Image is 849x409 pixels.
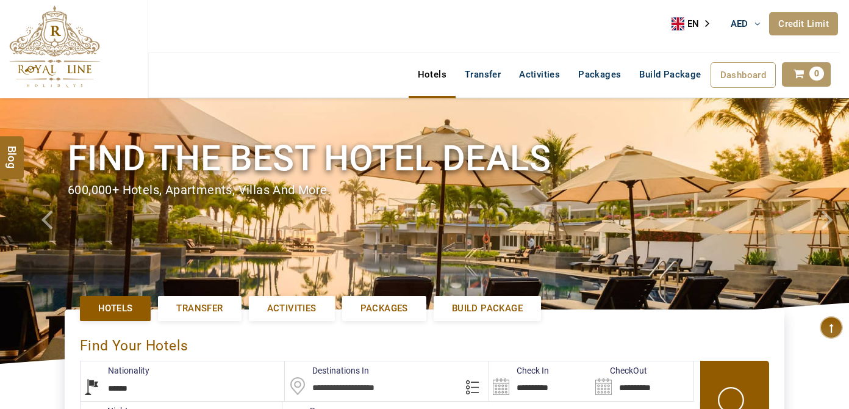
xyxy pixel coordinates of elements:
a: Hotels [409,62,456,87]
span: 0 [809,67,824,81]
span: Build Package [452,302,523,315]
a: Activities [510,62,569,87]
label: Nationality [81,364,149,377]
a: EN [672,15,718,33]
span: AED [731,18,748,29]
a: Packages [342,296,426,321]
a: Build Package [630,62,710,87]
span: Dashboard [720,70,767,81]
label: Check In [489,364,549,377]
a: Transfer [158,296,241,321]
a: Build Package [434,296,541,321]
span: Hotels [98,302,132,315]
a: Hotels [80,296,151,321]
a: Credit Limit [769,12,838,35]
label: CheckOut [592,364,647,377]
div: 600,000+ hotels, apartments, villas and more. [68,181,781,199]
a: Transfer [456,62,510,87]
h1: Find the best hotel deals [68,136,781,181]
img: The Royal Line Holidays [9,5,100,88]
span: Activities [267,302,317,315]
a: 0 [782,62,831,87]
span: Packages [360,302,408,315]
input: Search [489,361,591,401]
input: Search [592,361,693,401]
label: Destinations In [285,364,369,377]
div: Find Your Hotels [80,325,769,361]
aside: Language selected: English [672,15,718,33]
div: Language [672,15,718,33]
a: Packages [569,62,630,87]
a: Activities [249,296,335,321]
span: Transfer [176,302,223,315]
